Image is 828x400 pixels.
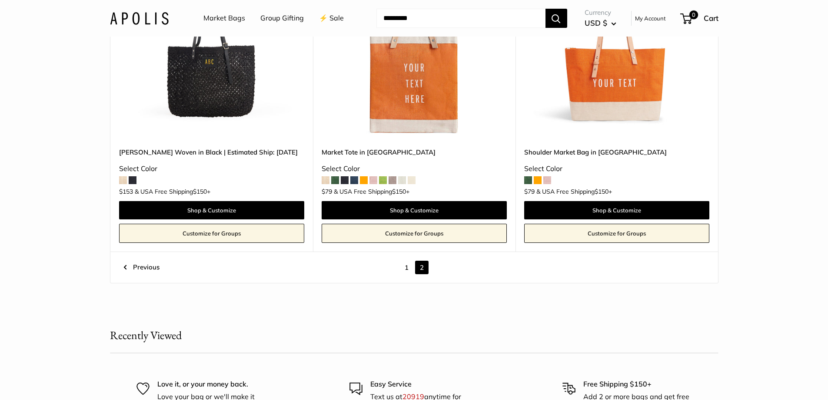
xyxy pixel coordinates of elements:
[585,18,607,27] span: USD $
[322,147,507,157] a: Market Tote in [GEOGRAPHIC_DATA]
[119,201,304,219] a: Shop & Customize
[370,379,479,390] p: Easy Service
[7,367,93,393] iframe: Sign Up via Text for Offers
[119,162,304,175] div: Select Color
[157,379,266,390] p: Love it, or your money back.
[392,188,406,195] span: $150
[119,147,304,157] a: [PERSON_NAME] Woven in Black | Estimated Ship: [DATE]
[322,188,332,195] span: $79
[585,7,616,19] span: Currency
[376,9,545,28] input: Search...
[400,261,413,274] a: 1
[704,13,718,23] span: Cart
[322,162,507,175] div: Select Color
[689,10,698,19] span: 0
[334,188,409,195] span: & USA Free Shipping +
[322,201,507,219] a: Shop & Customize
[545,9,567,28] button: Search
[415,261,429,274] span: 2
[536,188,612,195] span: & USA Free Shipping +
[524,147,709,157] a: Shoulder Market Bag in [GEOGRAPHIC_DATA]
[319,12,344,25] a: ⚡️ Sale
[203,12,245,25] a: Market Bags
[135,188,210,195] span: & USA Free Shipping +
[110,327,182,344] h2: Recently Viewed
[524,224,709,243] a: Customize for Groups
[681,11,718,25] a: 0 Cart
[524,188,535,195] span: $79
[635,13,666,24] a: My Account
[524,162,709,175] div: Select Color
[110,12,169,24] img: Apolis
[119,188,133,195] span: $153
[585,16,616,30] button: USD $
[322,224,507,243] a: Customize for Groups
[260,12,304,25] a: Group Gifting
[193,188,207,195] span: $150
[524,201,709,219] a: Shop & Customize
[583,379,692,390] p: Free Shipping $150+
[119,224,304,243] a: Customize for Groups
[595,188,609,195] span: $150
[123,261,160,274] a: Previous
